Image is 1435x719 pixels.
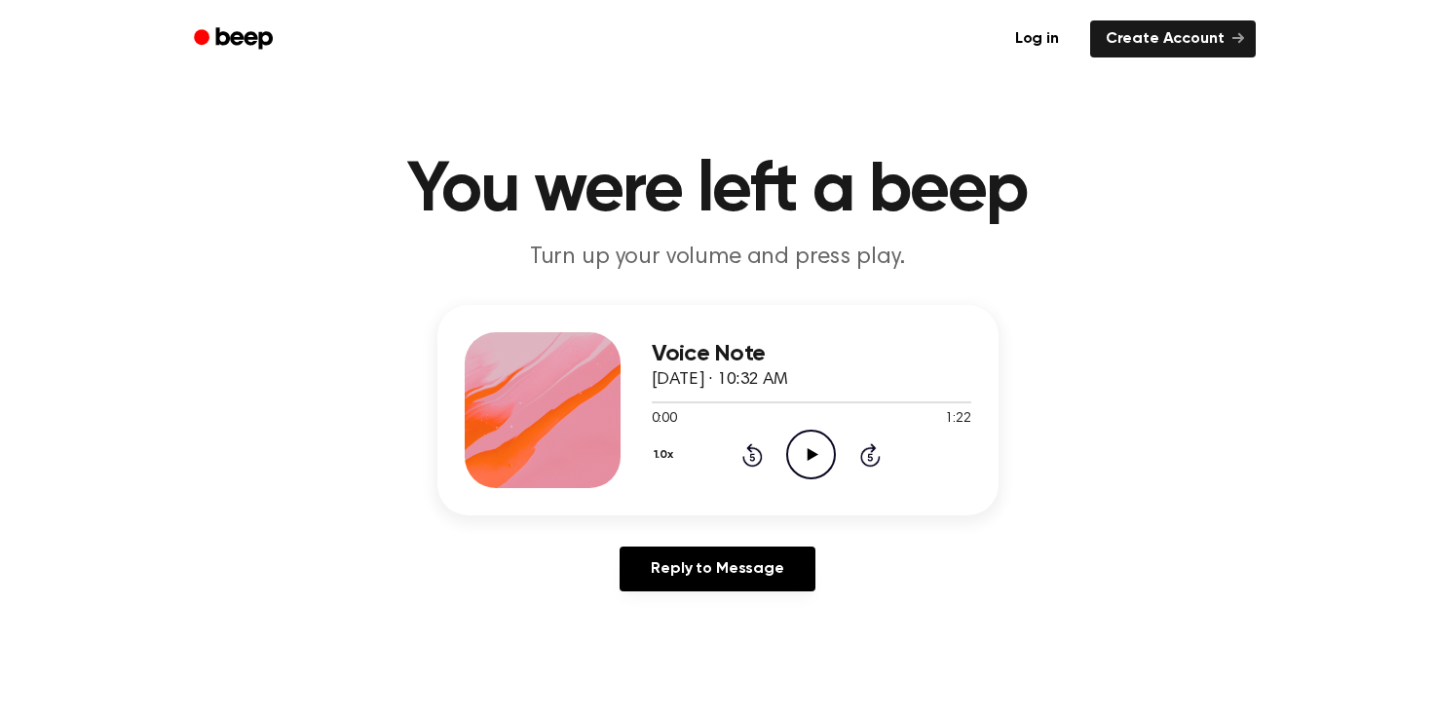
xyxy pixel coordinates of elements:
[219,156,1217,226] h1: You were left a beep
[652,409,677,430] span: 0:00
[652,438,681,472] button: 1.0x
[945,409,970,430] span: 1:22
[620,547,814,591] a: Reply to Message
[652,341,971,367] h3: Voice Note
[180,20,290,58] a: Beep
[344,242,1092,274] p: Turn up your volume and press play.
[1090,20,1256,57] a: Create Account
[652,371,788,389] span: [DATE] · 10:32 AM
[996,17,1078,61] a: Log in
